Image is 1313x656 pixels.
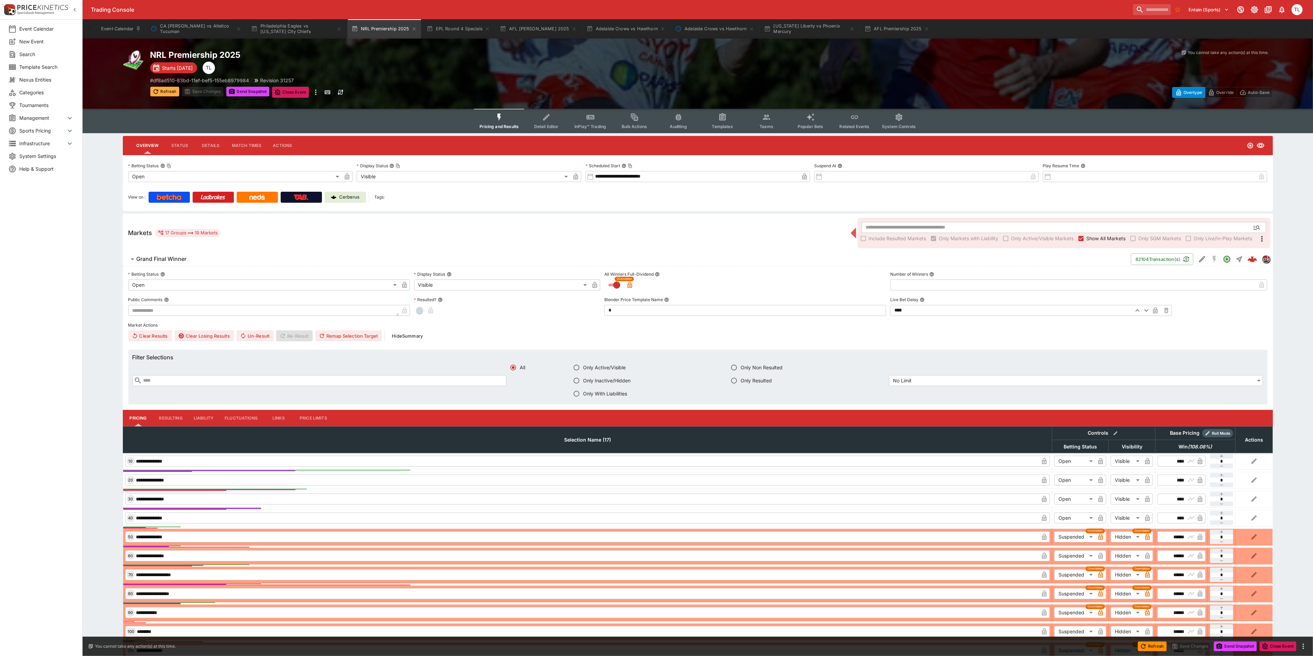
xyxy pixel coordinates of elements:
button: Straight [1233,253,1246,265]
a: 62c355e1-3aee-43b5-9e98-981e4452ad3c [1246,252,1259,266]
span: Overridden [617,277,632,281]
img: TabNZ [294,194,308,200]
span: Betting Status [1056,443,1105,451]
span: Auditing [670,124,687,129]
div: Hidden [1111,607,1142,618]
span: 50 [127,535,134,539]
p: Betting Status [128,163,159,169]
span: Overridden [1088,604,1103,609]
img: Ladbrokes [201,194,226,200]
button: Status [164,137,195,154]
div: Trent Lewis [203,62,215,74]
div: Trading Console [91,6,1130,13]
button: Grand Final Winner [123,252,1131,266]
div: Open [1054,456,1095,467]
button: Connected to PK [1235,3,1247,16]
p: Play Resume Time [1043,163,1079,169]
th: Controls [1052,426,1155,440]
span: Overridden [1134,585,1150,590]
span: Event Calendar [19,25,74,32]
button: Resulting [154,410,188,426]
span: Tournaments [19,102,74,109]
div: Suspended [1054,569,1095,580]
button: Public Comments [164,297,169,302]
span: 80 [127,591,134,596]
span: Related Events [840,124,870,129]
button: Play Resume Time [1081,163,1086,168]
div: 62c355e1-3aee-43b5-9e98-981e4452ad3c [1248,254,1257,264]
button: Remap Selection Target [315,330,382,341]
span: Re-Result [276,330,312,341]
div: Hidden [1111,626,1142,637]
div: Hidden [1111,588,1142,599]
span: InPlay™ Trading [574,124,606,129]
button: Bulk edit [1111,429,1120,438]
button: Open [1251,221,1263,234]
p: Scheduled Start [585,163,620,169]
div: Event type filters [474,109,921,133]
button: SGM Disabled [1208,253,1221,265]
button: Clear Results [128,330,172,341]
svg: Visible [1257,141,1265,150]
div: No Limit [889,375,1263,386]
button: 82104Transaction(s) [1131,253,1193,265]
p: Revision 31257 [260,77,294,84]
button: Actions [267,137,298,154]
div: Visible [357,171,570,182]
button: Refresh [150,87,179,96]
p: Suspend At [814,163,836,169]
img: pricekinetics [1262,255,1270,263]
button: Blender Price Template Name [664,297,669,302]
img: Neds [249,194,265,200]
label: Market Actions [128,320,1268,330]
button: Betting StatusCopy To Clipboard [160,163,165,168]
span: System Settings [19,152,74,160]
p: Public Comments [128,297,163,303]
span: Visibility [1114,443,1150,451]
button: Details [195,137,226,154]
p: You cannot take any action(s) at this time. [1188,50,1269,56]
button: No Bookmarks [1172,4,1183,15]
span: Categories [19,89,74,96]
p: Betting Status [128,271,159,277]
p: Resulted? [414,297,437,303]
p: Display Status [414,271,445,277]
button: Match Times [226,137,267,154]
div: Hidden [1111,531,1142,542]
span: Bulk Actions [622,124,647,129]
button: more [1299,642,1307,650]
h6: Grand Final Winner [137,255,187,263]
div: Open [1054,512,1095,523]
span: 70 [127,572,134,577]
button: Resulted? [438,297,443,302]
button: Send Snapshot [226,87,269,96]
button: Live Bet Delay [920,297,925,302]
span: Un-Result [237,330,273,341]
span: Template Search [19,63,74,71]
img: Betcha [157,194,182,200]
div: Trent Lewis [1292,4,1303,15]
th: Actions [1236,426,1273,453]
span: Sports Pricing [19,127,66,134]
div: 17 Groups 19 Markets [158,229,218,237]
span: Overridden [1088,567,1103,571]
p: Copy To Clipboard [150,77,249,84]
label: View on : [128,192,146,203]
button: [US_STATE] Liberty vs Phoenix Mercury [760,19,859,39]
p: Number of Winners [890,271,928,277]
p: Starts [DATE] [162,64,193,72]
span: 10 [127,459,134,464]
div: Start From [1172,87,1273,98]
span: Selection Name (17) [557,436,618,444]
div: Visible [414,279,590,290]
span: Only Active/Visible Markets [1011,235,1074,242]
div: Suspended [1054,607,1095,618]
button: All Winners Full-Dividend [655,272,660,277]
button: CA Sarmiento vs Atletico Tucuman [147,19,246,39]
img: Sportsbook Management [17,11,54,14]
div: Open [128,171,342,182]
h2: Copy To Clipboard [150,50,712,60]
div: Base Pricing [1167,429,1202,437]
span: 30 [127,497,134,501]
button: Refresh [1138,642,1167,651]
